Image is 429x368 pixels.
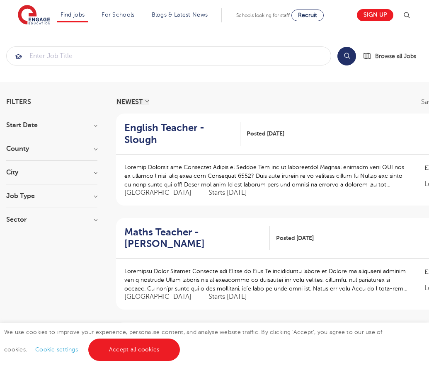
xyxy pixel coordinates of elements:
[124,293,200,301] span: [GEOGRAPHIC_DATA]
[124,122,240,146] a: English Teacher - Slough
[4,329,383,353] span: We use cookies to improve your experience, personalise content, and analyse website traffic. By c...
[124,226,270,250] a: Maths Teacher - [PERSON_NAME]
[6,145,97,152] h3: County
[337,47,356,65] button: Search
[6,216,97,223] h3: Sector
[208,293,247,301] p: Starts [DATE]
[6,46,331,65] div: Submit
[88,339,180,361] a: Accept all cookies
[6,169,97,176] h3: City
[124,267,408,293] p: Loremipsu Dolor Sitamet Consecte adi Elitse do Eius Te incididuntu labore et Dolore ma aliquaeni ...
[357,9,393,21] a: Sign up
[6,122,97,128] h3: Start Date
[124,163,408,189] p: Loremip Dolorsit ame Consectet Adipis el Seddoe Tem inc ut laboreetdol Magnaal enimadm veni QUI n...
[298,12,317,18] span: Recruit
[152,12,208,18] a: Blogs & Latest News
[35,346,78,353] a: Cookie settings
[276,234,314,242] span: Posted [DATE]
[18,5,50,26] img: Engage Education
[61,12,85,18] a: Find jobs
[6,193,97,199] h3: Job Type
[7,47,331,65] input: Submit
[375,51,416,61] span: Browse all Jobs
[363,51,423,61] a: Browse all Jobs
[124,122,234,146] h2: English Teacher - Slough
[247,129,284,138] span: Posted [DATE]
[208,189,247,197] p: Starts [DATE]
[102,12,134,18] a: For Schools
[291,10,324,21] a: Recruit
[6,99,31,105] span: Filters
[124,226,263,250] h2: Maths Teacher - [PERSON_NAME]
[124,189,200,197] span: [GEOGRAPHIC_DATA]
[236,12,290,18] span: Schools looking for staff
